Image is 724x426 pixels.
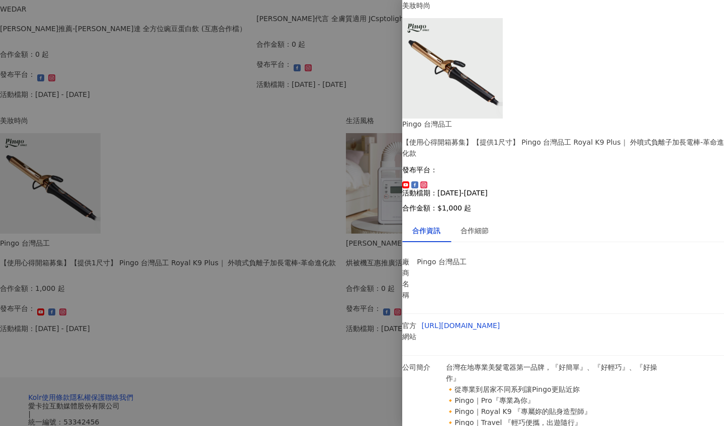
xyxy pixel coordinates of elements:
div: 【使用心得開箱募集】【提供1尺寸】 Pingo 台灣品工 Royal K9 Plus｜ 外噴式負離子加長電棒-革命進化款 [402,137,724,159]
p: 公司簡介 [402,362,441,373]
a: [URL][DOMAIN_NAME] [422,322,500,330]
div: 合作資訊 [412,225,440,236]
p: 官方網站 [402,320,417,342]
p: 廠商名稱 [402,256,412,300]
p: 活動檔期：[DATE]-[DATE] [402,189,724,197]
p: 發布平台： [402,166,724,174]
img: Pingo 台灣品工 Royal K9 Plus｜ 外噴式負離子加長電棒-革命進化款 [402,18,503,119]
div: Pingo 台灣品工 [402,119,724,130]
p: 合作金額： $1,000 起 [402,204,724,212]
p: Pingo 台灣品工 [417,256,485,267]
div: 合作細節 [461,225,489,236]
